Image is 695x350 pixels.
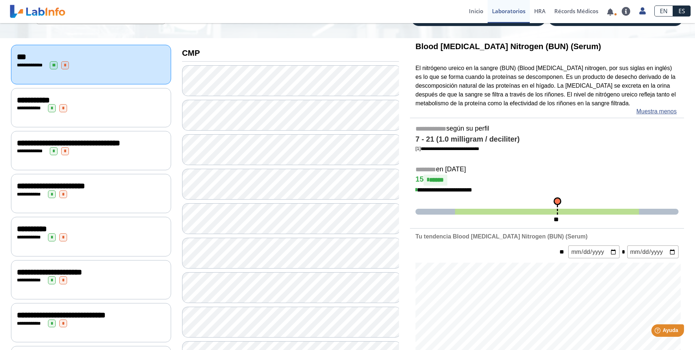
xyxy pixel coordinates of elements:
[630,321,687,342] iframe: Help widget launcher
[415,165,679,174] h5: en [DATE]
[654,6,673,17] a: EN
[415,175,679,186] h4: 15
[627,245,679,258] input: mm/dd/yyyy
[534,7,546,15] span: HRA
[415,64,679,108] p: El nitrógeno ureico en la sangre (BUN) (Blood [MEDICAL_DATA] nitrogen, por sus siglas en inglés) ...
[568,245,620,258] input: mm/dd/yyyy
[415,135,679,144] h4: 7 - 21 (1.0 milligram / deciliter)
[636,107,677,116] a: Muestra menos
[415,233,588,240] b: Tu tendencia Blood [MEDICAL_DATA] Nitrogen (BUN) (Serum)
[415,42,601,51] b: Blood [MEDICAL_DATA] Nitrogen (BUN) (Serum)
[415,146,479,151] a: [1]
[415,125,679,133] h5: según su perfil
[182,48,200,58] b: CMP
[673,6,691,17] a: ES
